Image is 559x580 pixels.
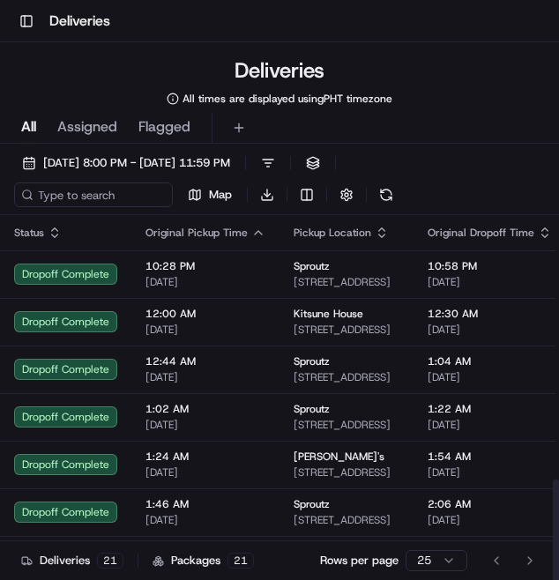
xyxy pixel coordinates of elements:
[428,497,552,511] span: 2:06 AM
[49,11,110,32] h1: Deliveries
[294,307,363,321] span: Kitsune House
[428,450,552,464] span: 1:54 AM
[428,354,552,368] span: 1:04 AM
[227,553,254,569] div: 21
[145,259,265,273] span: 10:28 PM
[145,450,265,464] span: 1:24 AM
[428,513,552,527] span: [DATE]
[294,323,399,337] span: [STREET_ADDRESS]
[294,275,399,289] span: [STREET_ADDRESS]
[145,354,265,368] span: 12:44 AM
[145,370,265,384] span: [DATE]
[428,275,552,289] span: [DATE]
[235,56,324,85] h1: Deliveries
[145,513,265,527] span: [DATE]
[145,497,265,511] span: 1:46 AM
[145,226,248,240] span: Original Pickup Time
[320,553,399,569] p: Rows per page
[294,465,399,480] span: [STREET_ADDRESS]
[43,155,230,171] span: [DATE] 8:00 PM - [DATE] 11:59 PM
[145,418,265,432] span: [DATE]
[428,370,552,384] span: [DATE]
[428,226,534,240] span: Original Dropoff Time
[428,307,552,321] span: 12:30 AM
[428,323,552,337] span: [DATE]
[183,92,392,106] span: All times are displayed using PHT timezone
[294,450,384,464] span: [PERSON_NAME]'s
[294,497,330,511] span: Sproutz
[138,116,190,138] span: Flagged
[21,553,123,569] div: Deliveries
[209,187,232,203] span: Map
[57,116,117,138] span: Assigned
[145,307,265,321] span: 12:00 AM
[21,116,36,138] span: All
[97,553,123,569] div: 21
[145,323,265,337] span: [DATE]
[428,465,552,480] span: [DATE]
[294,418,399,432] span: [STREET_ADDRESS]
[294,259,330,273] span: Sproutz
[428,402,552,416] span: 1:22 AM
[374,182,399,207] button: Refresh
[294,402,330,416] span: Sproutz
[294,354,330,368] span: Sproutz
[14,151,238,175] button: [DATE] 8:00 PM - [DATE] 11:59 PM
[14,182,173,207] input: Type to search
[294,226,371,240] span: Pickup Location
[145,275,265,289] span: [DATE]
[14,226,44,240] span: Status
[180,182,240,207] button: Map
[145,402,265,416] span: 1:02 AM
[428,418,552,432] span: [DATE]
[428,259,552,273] span: 10:58 PM
[294,370,399,384] span: [STREET_ADDRESS]
[145,465,265,480] span: [DATE]
[153,553,254,569] div: Packages
[294,513,399,527] span: [STREET_ADDRESS]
